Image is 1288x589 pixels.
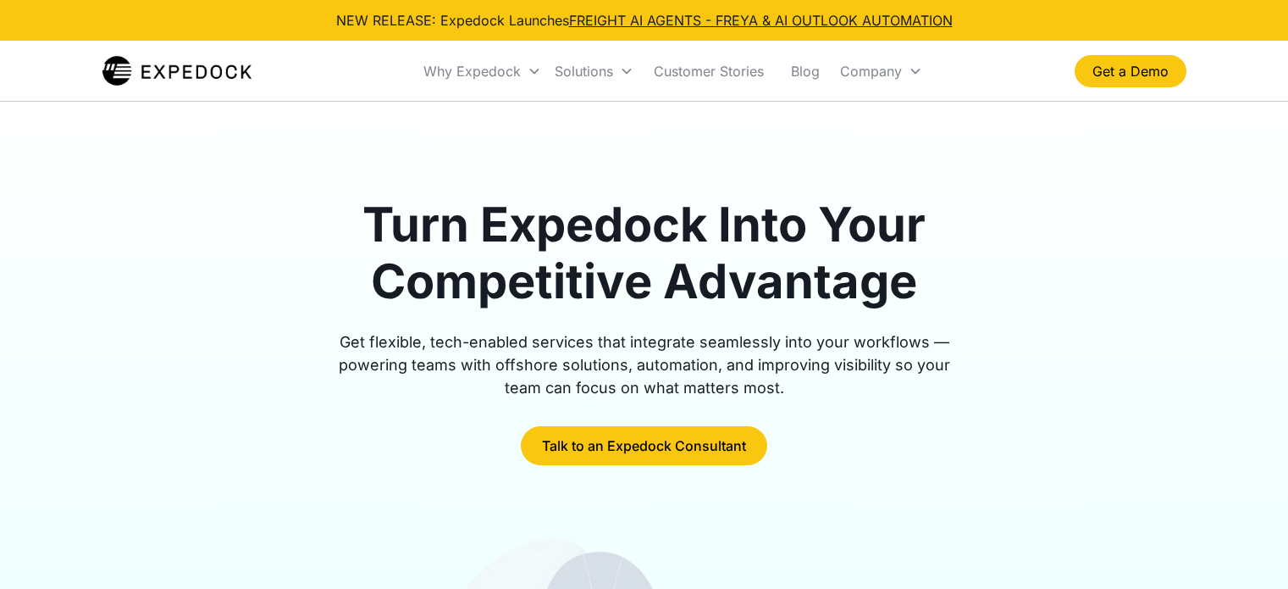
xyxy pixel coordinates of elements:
[319,197,970,310] h1: Turn Expedock Into Your Competitive Advantage
[548,42,640,100] div: Solutions
[102,54,252,88] a: home
[319,331,970,399] div: Get flexible, tech-enabled services that integrate seamlessly into your workflows — powering team...
[840,63,902,80] div: Company
[833,42,929,100] div: Company
[555,63,613,80] div: Solutions
[569,12,953,29] a: FREIGHT AI AGENTS - FREYA & AI OUTLOOK AUTOMATION
[336,10,953,31] div: NEW RELEASE: Expedock Launches
[521,426,767,465] a: Talk to an Expedock Consultant
[777,42,833,100] a: Blog
[102,54,252,88] img: Expedock Logo
[1075,55,1186,87] a: Get a Demo
[417,42,548,100] div: Why Expedock
[423,63,521,80] div: Why Expedock
[640,42,777,100] a: Customer Stories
